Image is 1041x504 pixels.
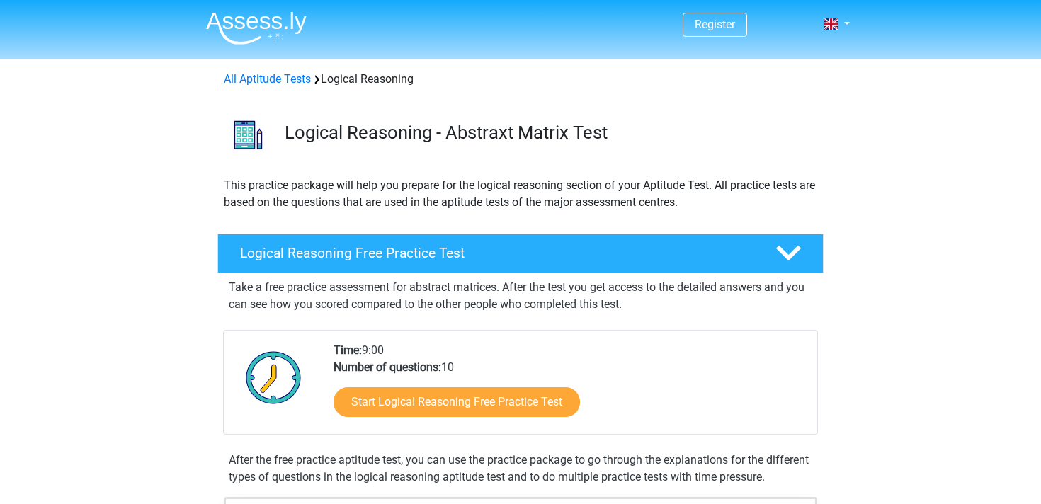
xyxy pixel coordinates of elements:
[212,234,829,273] a: Logical Reasoning Free Practice Test
[323,342,817,434] div: 9:00 10
[218,71,823,88] div: Logical Reasoning
[334,387,580,417] a: Start Logical Reasoning Free Practice Test
[334,343,362,357] b: Time:
[218,105,278,165] img: logical reasoning
[695,18,735,31] a: Register
[223,452,818,486] div: After the free practice aptitude test, you can use the practice package to go through the explana...
[224,177,817,211] p: This practice package will help you prepare for the logical reasoning section of your Aptitude Te...
[229,279,812,313] p: Take a free practice assessment for abstract matrices. After the test you get access to the detai...
[240,245,753,261] h4: Logical Reasoning Free Practice Test
[285,122,812,144] h3: Logical Reasoning - Abstraxt Matrix Test
[238,342,309,413] img: Clock
[224,72,311,86] a: All Aptitude Tests
[206,11,307,45] img: Assessly
[334,360,441,374] b: Number of questions:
